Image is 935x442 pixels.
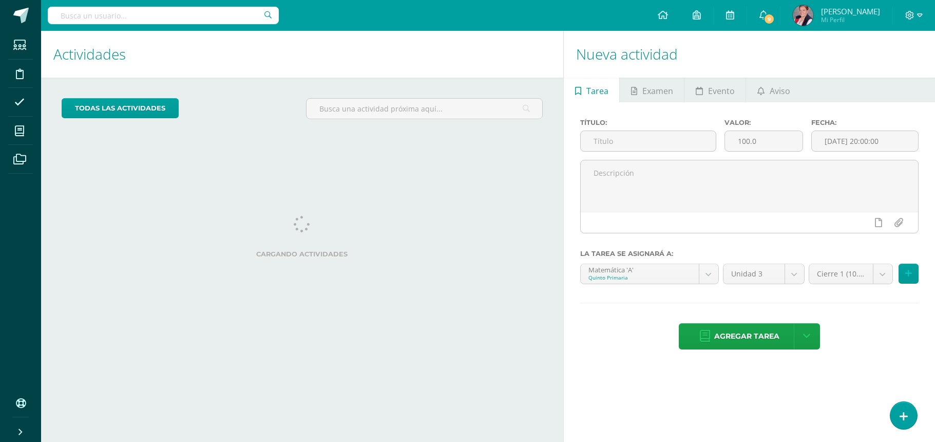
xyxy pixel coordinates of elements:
span: Evento [708,79,735,103]
h1: Actividades [53,31,551,78]
a: Unidad 3 [723,264,804,284]
label: Valor: [724,119,803,126]
span: Mi Perfil [821,15,880,24]
span: [PERSON_NAME] [821,6,880,16]
input: Fecha de entrega [812,131,918,151]
img: b642a002b92f01e9ab70c74b6c3c30d5.png [793,5,813,26]
span: Aviso [770,79,790,103]
a: Cierre 1 (10.0%) [809,264,892,284]
div: Matemática 'A' [588,264,691,274]
label: La tarea se asignará a: [580,250,919,257]
a: Examen [620,78,684,102]
a: Aviso [746,78,801,102]
label: Título: [580,119,716,126]
span: Examen [642,79,673,103]
input: Busca un usuario... [48,7,279,24]
h1: Nueva actividad [576,31,923,78]
span: Tarea [586,79,608,103]
input: Título [581,131,716,151]
input: Puntos máximos [725,131,803,151]
span: Agregar tarea [714,324,779,349]
span: Cierre 1 (10.0%) [817,264,865,284]
div: Quinto Primaria [588,274,691,281]
a: Evento [684,78,746,102]
span: Unidad 3 [731,264,777,284]
a: Matemática 'A'Quinto Primaria [581,264,718,284]
a: todas las Actividades [62,98,179,118]
span: 9 [764,13,775,25]
a: Tarea [564,78,619,102]
input: Busca una actividad próxima aquí... [307,99,542,119]
label: Fecha: [811,119,919,126]
label: Cargando actividades [62,250,543,258]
